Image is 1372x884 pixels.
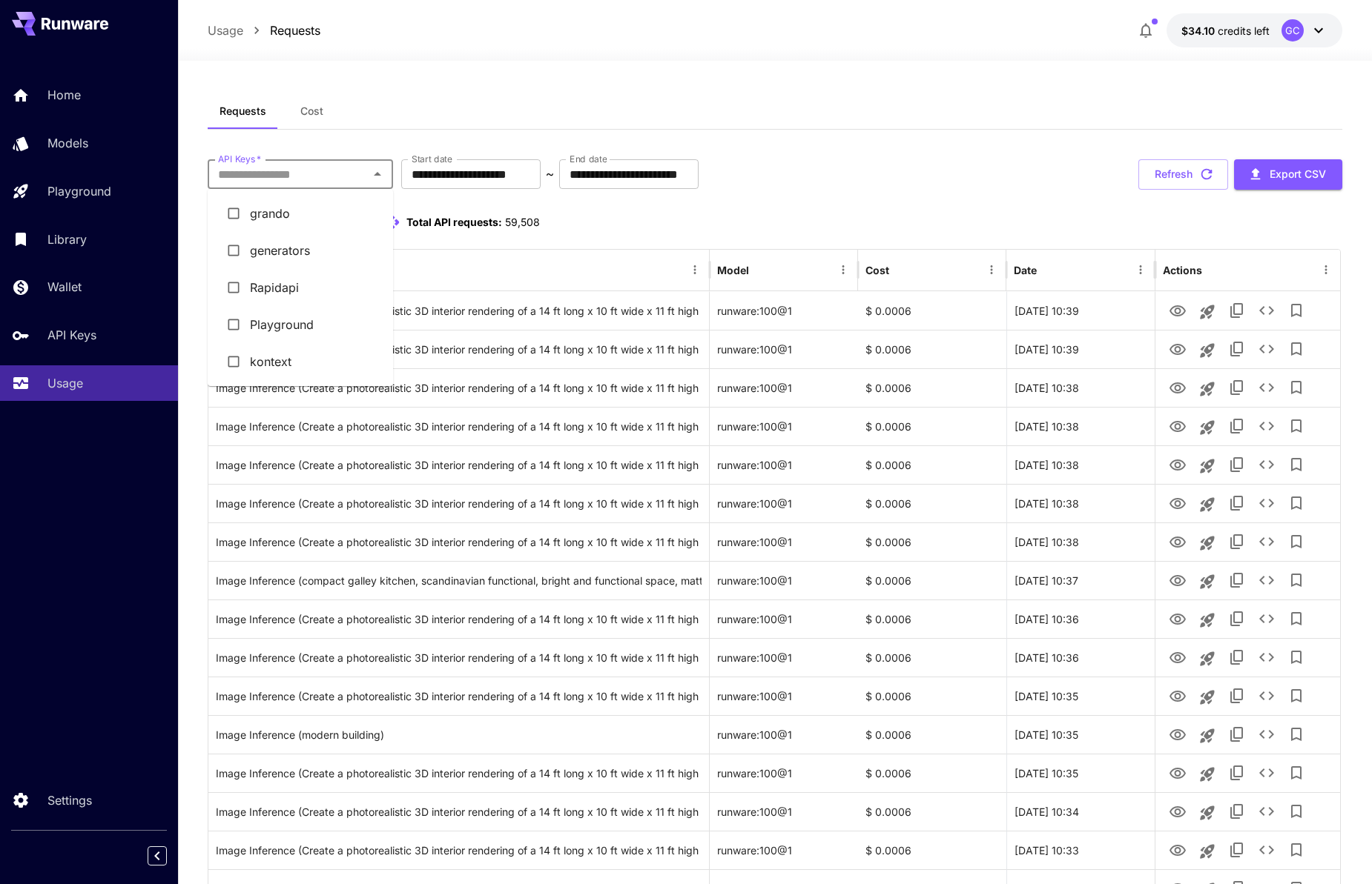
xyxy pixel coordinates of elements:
button: See details [1252,334,1282,364]
button: Copy TaskUUID [1222,565,1252,595]
button: $34.1032GC [1167,13,1342,47]
button: View Image [1163,411,1193,441]
li: kontext [208,343,393,380]
button: Sort [1038,259,1059,280]
button: See details [1252,296,1282,325]
p: Settings [47,791,92,809]
button: Add to library [1282,334,1311,364]
span: $34.10 [1181,24,1218,37]
div: 02 Sep, 2025 10:38 [1006,368,1155,407]
button: View Image [1163,603,1193,634]
span: Total API requests: [406,216,502,228]
button: View Image [1163,796,1193,826]
button: Launch in playground [1193,682,1222,712]
button: See details [1252,565,1282,595]
div: Click to copy prompt [216,716,702,754]
div: $ 0.0006 [858,677,1006,715]
button: Add to library [1282,642,1311,672]
p: API Keys [47,326,96,344]
button: See details [1252,758,1282,788]
button: Add to library [1282,835,1311,865]
span: credits left [1218,24,1270,37]
div: Model [717,264,749,276]
div: $ 0.0006 [858,484,1006,522]
button: View Image [1163,372,1193,402]
div: 02 Sep, 2025 10:37 [1006,561,1155,599]
button: Sort [891,259,911,280]
div: 02 Sep, 2025 10:39 [1006,330,1155,368]
button: Add to library [1282,604,1311,634]
div: Click to copy prompt [216,523,702,561]
div: 02 Sep, 2025 10:38 [1006,445,1155,484]
button: Add to library [1282,681,1311,711]
button: See details [1252,835,1282,865]
div: 02 Sep, 2025 10:39 [1006,291,1155,330]
button: Launch in playground [1193,528,1222,558]
button: Launch in playground [1193,721,1222,751]
div: $ 0.0006 [858,445,1006,484]
button: Menu [685,259,705,280]
button: See details [1252,681,1282,711]
button: Launch in playground [1193,798,1222,828]
button: See details [1252,411,1282,441]
div: runware:100@1 [710,291,858,330]
nav: breadcrumb [208,21,320,39]
div: Click to copy prompt [216,446,702,484]
span: Requests [220,104,266,118]
p: ~ [546,165,554,183]
div: runware:100@1 [710,715,858,754]
div: $ 0.0006 [858,754,1006,792]
div: Click to copy prompt [216,292,702,330]
button: Copy TaskUUID [1222,450,1252,479]
p: Usage [47,374,83,392]
button: View Image [1163,834,1193,865]
button: Collapse sidebar [148,846,167,865]
div: $ 0.0006 [858,599,1006,638]
div: Click to copy prompt [216,485,702,522]
div: Click to copy prompt [216,330,702,368]
div: runware:100@1 [710,638,858,677]
button: Launch in playground [1193,644,1222,674]
button: Copy TaskUUID [1222,797,1252,826]
div: 02 Sep, 2025 10:38 [1006,407,1155,445]
div: runware:100@1 [710,677,858,715]
button: View Image [1163,488,1193,518]
button: See details [1252,797,1282,826]
div: Click to copy prompt [216,754,702,792]
div: Click to copy prompt [216,408,702,445]
div: Click to copy prompt [216,831,702,869]
button: Launch in playground [1193,451,1222,481]
button: Copy TaskUUID [1222,604,1252,634]
button: Launch in playground [1193,374,1222,404]
button: View Image [1163,680,1193,711]
button: Add to library [1282,565,1311,595]
button: Add to library [1282,527,1311,556]
span: Cost [300,104,323,118]
button: Launch in playground [1193,760,1222,789]
button: Add to library [1282,720,1311,749]
button: View Image [1163,565,1193,595]
div: $ 0.0006 [858,561,1006,599]
button: Add to library [1282,758,1311,788]
div: runware:100@1 [710,330,858,368]
button: View Image [1163,333,1193,364]
div: runware:100@1 [710,561,858,599]
div: 02 Sep, 2025 10:35 [1006,677,1155,715]
button: See details [1252,488,1282,518]
button: View Image [1163,719,1193,749]
button: Copy TaskUUID [1222,296,1252,325]
a: Requests [270,21,320,39]
p: Library [47,230,87,248]
button: Add to library [1282,296,1311,325]
li: generators [208,232,393,269]
button: Launch in playground [1193,413,1222,442]
button: Add to library [1282,411,1311,441]
div: $ 0.0006 [858,522,1006,561]
div: $ 0.0006 [858,715,1006,754]
div: 02 Sep, 2025 10:33 [1006,831,1155,869]
button: Add to library [1282,797,1311,826]
button: See details [1252,604,1282,634]
div: 02 Sep, 2025 10:38 [1006,522,1155,561]
button: View Image [1163,642,1193,672]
